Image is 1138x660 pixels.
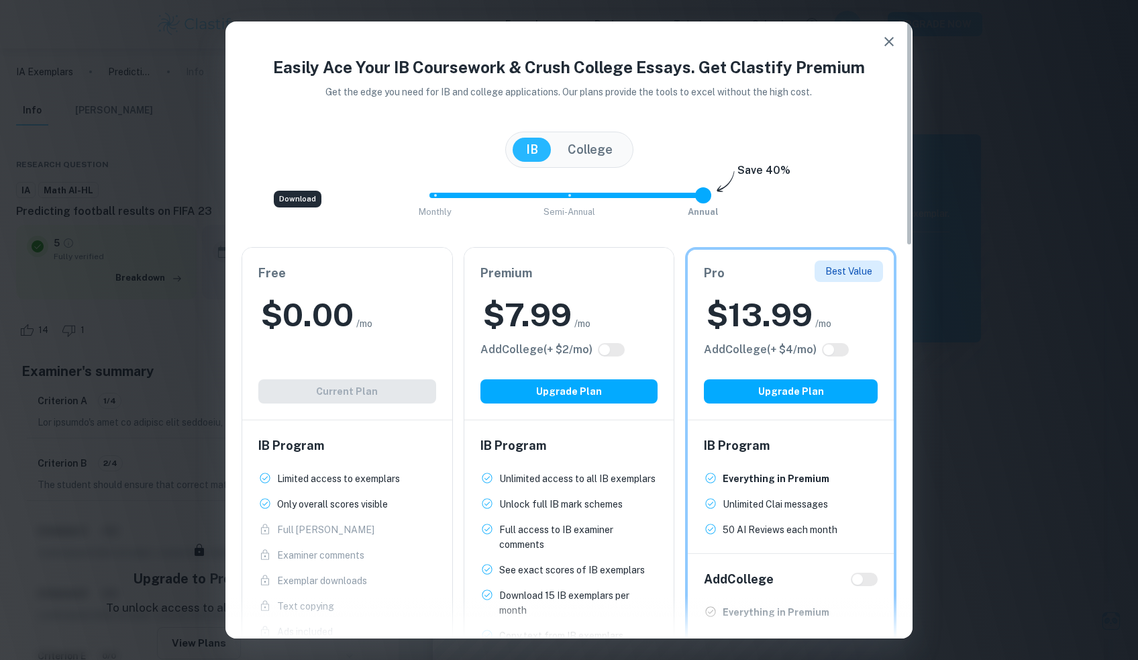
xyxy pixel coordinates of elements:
button: College [554,138,626,162]
button: Upgrade Plan [704,379,878,404]
p: Full [PERSON_NAME] [277,522,374,537]
p: Best Value [825,264,872,279]
p: Unlock full IB mark schemes [499,497,623,512]
h6: Save 40% [737,162,790,185]
h4: Easily Ace Your IB Coursework & Crush College Essays. Get Clastify Premium [242,55,896,79]
p: Examiner comments [277,548,364,563]
h2: $ 0.00 [261,293,354,336]
h6: IB Program [258,436,436,455]
p: Everything in Premium [723,471,829,486]
p: Full access to IB examiner comments [499,522,658,552]
button: Upgrade Plan [480,379,658,404]
p: Unlimited Clai messages [723,497,828,512]
h6: Click to see all the additional College features. [704,342,817,358]
h6: Click to see all the additional College features. [480,342,592,358]
h6: IB Program [480,436,658,455]
h2: $ 13.99 [707,293,813,336]
h6: Premium [480,264,658,283]
button: IB [513,138,552,162]
span: /mo [815,316,831,331]
div: Download [274,191,321,207]
h6: Free [258,264,436,283]
p: Only overall scores visible [277,497,388,512]
img: subscription-arrow.svg [717,171,735,193]
span: Semi-Annual [544,207,595,217]
h6: Pro [704,264,878,283]
span: Annual [688,207,719,217]
p: See exact scores of IB exemplars [499,563,645,577]
p: Download 15 IB exemplars per month [499,588,658,618]
p: Limited access to exemplars [277,471,400,486]
h2: $ 7.99 [483,293,572,336]
span: /mo [574,316,590,331]
h6: Add College [704,570,774,589]
p: 50 AI Reviews each month [723,522,837,537]
h6: IB Program [704,436,878,455]
p: Exemplar downloads [277,573,367,588]
span: Monthly [419,207,452,217]
p: Get the edge you need for IB and college applications. Our plans provide the tools to excel witho... [307,85,831,99]
p: Unlimited access to all IB exemplars [499,471,656,486]
span: /mo [356,316,372,331]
